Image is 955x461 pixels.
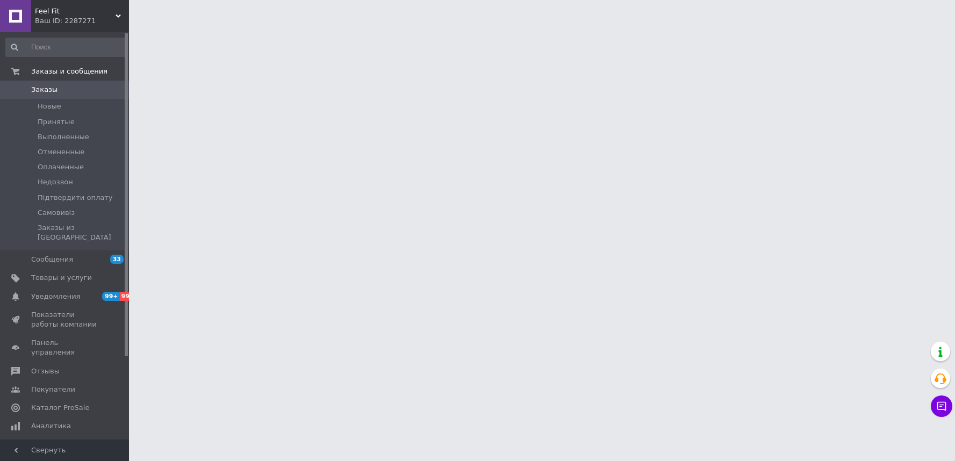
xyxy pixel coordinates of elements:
span: Підтвердити оплату [38,193,112,203]
span: Уведомления [31,292,80,301]
span: Оплаченные [38,162,84,172]
span: Заказы из [GEOGRAPHIC_DATA] [38,223,126,242]
span: Принятые [38,117,75,127]
span: Feel Fit [35,6,116,16]
span: Товары и услуги [31,273,92,283]
span: Покупатели [31,385,75,394]
span: 33 [110,255,124,264]
input: Поиск [5,38,127,57]
span: Заказы и сообщения [31,67,107,76]
span: Недозвон [38,177,73,187]
span: Выполненные [38,132,89,142]
span: Показатели работы компании [31,310,99,329]
span: 99+ [102,292,120,301]
span: Аналитика [31,421,71,431]
span: Самовивіз [38,208,75,218]
div: Ваш ID: 2287271 [35,16,129,26]
button: Чат с покупателем [931,395,952,417]
span: Отмененные [38,147,84,157]
span: Панель управления [31,338,99,357]
span: Каталог ProSale [31,403,89,413]
span: Отзывы [31,366,60,376]
span: 99+ [120,292,138,301]
span: Новые [38,102,61,111]
span: Сообщения [31,255,73,264]
span: Заказы [31,85,58,95]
